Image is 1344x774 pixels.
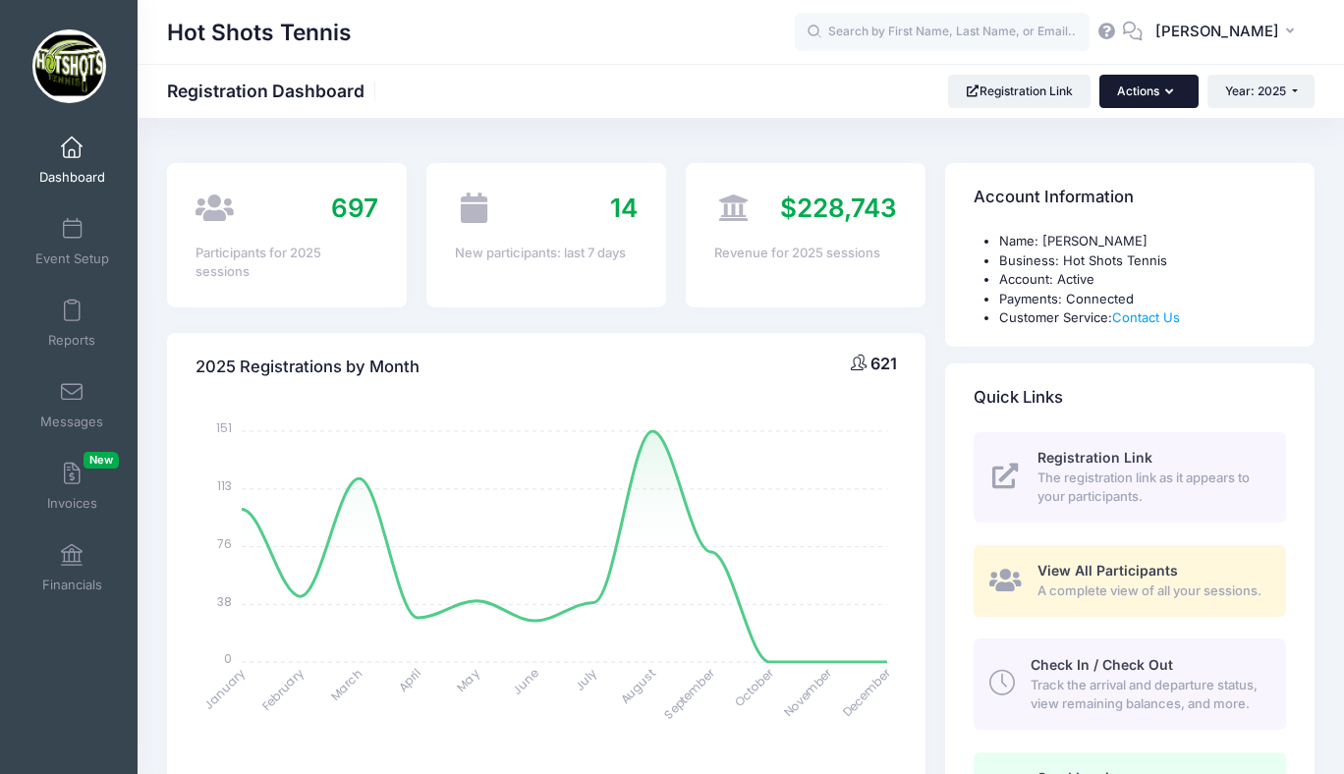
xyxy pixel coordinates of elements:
span: A complete view of all your sessions. [1037,581,1263,601]
tspan: 113 [217,477,232,494]
a: Event Setup [26,207,119,276]
a: Messages [26,370,119,439]
span: The registration link as it appears to your participants. [1037,469,1263,507]
h4: Quick Links [974,369,1063,425]
span: Financials [42,577,102,593]
h1: Hot Shots Tennis [167,10,352,55]
li: Name: [PERSON_NAME] [999,232,1286,251]
h4: Account Information [974,170,1134,226]
span: Track the arrival and departure status, view remaining balances, and more. [1031,676,1263,714]
h4: 2025 Registrations by Month [196,339,420,395]
tspan: October [731,664,777,710]
span: 697 [331,193,378,223]
div: Revenue for 2025 sessions [714,244,897,263]
span: Invoices [47,495,97,512]
span: $228,743 [780,193,897,223]
li: Payments: Connected [999,290,1286,309]
span: Dashboard [39,169,105,186]
a: Contact Us [1112,309,1180,325]
span: Year: 2025 [1225,83,1286,98]
tspan: September [660,664,718,722]
span: New [84,452,119,469]
tspan: June [509,665,541,697]
tspan: 151 [216,419,232,436]
tspan: January [200,665,249,713]
tspan: March [327,665,366,704]
tspan: December [839,664,895,720]
tspan: May [453,665,482,694]
span: View All Participants [1037,562,1178,579]
span: Event Setup [35,250,109,267]
a: Registration Link The registration link as it appears to your participants. [974,432,1286,523]
tspan: August [617,665,659,707]
tspan: July [572,665,601,694]
a: Reports [26,289,119,358]
span: Check In / Check Out [1031,656,1173,673]
tspan: November [780,664,836,720]
tspan: 0 [224,650,232,667]
div: New participants: last 7 days [455,244,638,263]
span: 14 [610,193,638,223]
a: InvoicesNew [26,452,119,521]
input: Search by First Name, Last Name, or Email... [795,13,1090,52]
div: Participants for 2025 sessions [196,244,378,282]
tspan: April [395,665,424,694]
button: [PERSON_NAME] [1143,10,1315,55]
img: Hot Shots Tennis [32,29,106,103]
span: [PERSON_NAME] [1155,21,1279,42]
span: Registration Link [1037,449,1152,466]
tspan: 76 [217,534,232,551]
button: Actions [1099,75,1198,108]
button: Year: 2025 [1207,75,1315,108]
a: View All Participants A complete view of all your sessions. [974,545,1286,617]
span: Reports [48,332,95,349]
li: Business: Hot Shots Tennis [999,251,1286,271]
tspan: 38 [217,592,232,609]
li: Customer Service: [999,308,1286,328]
span: Messages [40,414,103,430]
a: Dashboard [26,126,119,194]
tspan: February [258,665,307,713]
span: 621 [870,354,897,373]
li: Account: Active [999,270,1286,290]
a: Financials [26,533,119,602]
h1: Registration Dashboard [167,81,381,101]
a: Registration Link [948,75,1091,108]
a: Check In / Check Out Track the arrival and departure status, view remaining balances, and more. [974,638,1286,729]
